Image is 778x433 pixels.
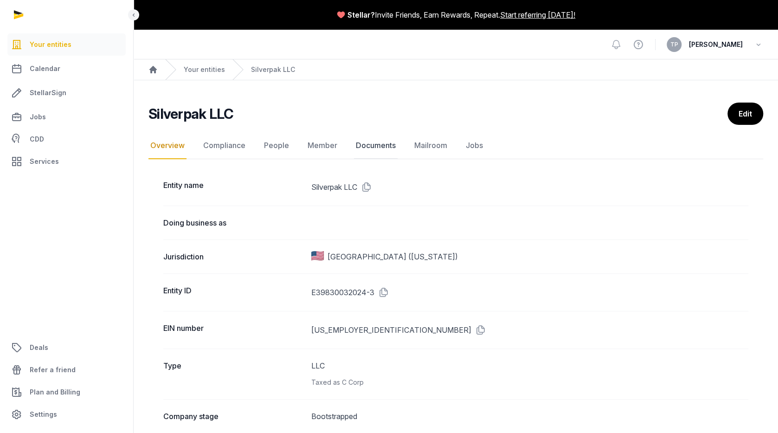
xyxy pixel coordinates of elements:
[7,381,126,403] a: Plan and Billing
[184,65,225,74] a: Your entities
[163,411,304,422] dt: Company stage
[667,37,682,52] button: TP
[7,359,126,381] a: Refer a friend
[30,409,57,420] span: Settings
[311,411,748,422] dd: Bootstrapped
[354,132,398,159] a: Documents
[347,9,375,20] span: Stellar?
[30,364,76,375] span: Refer a friend
[163,323,304,337] dt: EIN number
[262,132,291,159] a: People
[201,132,247,159] a: Compliance
[163,360,304,388] dt: Type
[7,150,126,173] a: Services
[727,103,763,125] a: Edit
[134,59,778,80] nav: Breadcrumb
[30,134,44,145] span: CDD
[30,87,66,98] span: StellarSign
[311,377,748,388] div: Taxed as C Corp
[500,9,575,20] a: Start referring [DATE]!
[30,387,80,398] span: Plan and Billing
[311,323,748,337] dd: [US_EMPLOYER_IDENTIFICATION_NUMBER]
[611,325,778,433] iframe: Chat Widget
[689,39,743,50] span: [PERSON_NAME]
[464,132,485,159] a: Jobs
[7,82,126,104] a: StellarSign
[670,42,678,47] span: TP
[7,33,126,56] a: Your entities
[7,130,126,149] a: CDD
[163,180,304,194] dt: Entity name
[30,156,59,167] span: Services
[148,105,233,122] h2: Silverpak LLC
[30,63,60,74] span: Calendar
[328,251,458,262] span: [GEOGRAPHIC_DATA] ([US_STATE])
[7,58,126,80] a: Calendar
[163,285,304,300] dt: Entity ID
[163,217,304,228] dt: Doing business as
[148,132,186,159] a: Overview
[30,39,71,50] span: Your entities
[30,342,48,353] span: Deals
[306,132,339,159] a: Member
[311,180,748,194] dd: Silverpak LLC
[311,360,748,388] dd: LLC
[7,403,126,426] a: Settings
[148,132,763,159] nav: Tabs
[412,132,449,159] a: Mailroom
[163,251,304,262] dt: Jurisdiction
[251,65,295,74] a: Silverpak LLC
[7,106,126,128] a: Jobs
[30,111,46,123] span: Jobs
[7,336,126,359] a: Deals
[311,285,748,300] dd: E39830032024-3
